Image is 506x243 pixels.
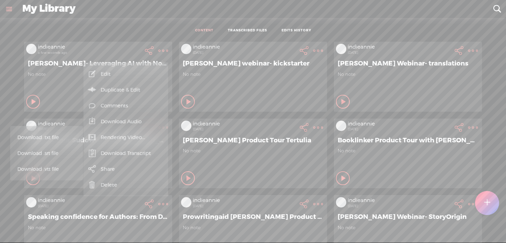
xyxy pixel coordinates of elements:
span: No note [183,148,323,154]
div: [DATE] [348,127,451,131]
div: [DATE] [193,204,296,208]
img: videoLoading.png [26,121,36,131]
a: Duplicate & Edit [87,82,165,98]
div: [DATE] [193,127,296,131]
div: indieannie [348,197,451,204]
div: indieannie [38,121,141,128]
span: [PERSON_NAME] Product Tour Tertulia [183,136,323,144]
span: Prowritingaid [PERSON_NAME] Product Tour [183,213,323,221]
div: indieannie [193,121,296,128]
div: indieannie [348,44,451,51]
span: Booklinker Product Tour with [PERSON_NAME] [338,136,478,144]
img: videoLoading.png [26,197,36,207]
a: Download Audio [87,114,165,130]
div: indieannie [193,44,296,51]
span: [PERSON_NAME]- Leveraging AI with Notion Databases Webinar [28,59,168,68]
div: indieannie [348,121,451,128]
span: [PERSON_NAME] webinar- kickstarter [183,59,323,68]
a: CONTENT [195,28,213,33]
div: indieannie [38,44,141,51]
div: [DATE] [348,51,451,55]
span: Download .txt file [18,130,73,145]
span: [PERSON_NAME] Webinar- translations [338,59,478,68]
img: videoLoading.png [336,44,346,54]
a: TRANSCRIBED FILES [228,28,267,33]
span: Download .vtt file [18,161,73,177]
img: videoLoading.png [181,44,191,54]
a: Share [87,161,165,177]
a: EDITS HISTORY [282,28,311,33]
span: Download .srt file [18,145,72,161]
span: No note [183,71,323,77]
a: Edit [87,66,165,82]
div: [DATE] [193,51,296,55]
img: videoLoading.png [181,197,191,207]
a: Delete [87,177,165,193]
a: Rendering Video... [87,130,165,145]
div: indieannie [193,197,296,204]
a: Comments [87,98,165,114]
span: No note [28,71,168,77]
div: [DATE] [348,204,451,208]
img: videoLoading.png [336,197,346,207]
div: a few seconds ago [38,51,141,55]
span: No note [28,225,168,231]
span: No note [338,71,478,77]
span: No note [338,225,478,231]
div: indieannie [38,197,141,204]
span: [PERSON_NAME] Webinar- StoryOrigin [338,213,478,221]
span: No note [338,148,478,154]
a: Download Transcript [87,145,165,161]
img: videoLoading.png [181,121,191,131]
img: videoLoading.png [336,121,346,131]
img: videoLoading.png [26,44,36,54]
div: [DATE] [38,204,141,208]
span: Speaking confidence for Authors: From Dread to Delight with [PERSON_NAME] [28,213,168,221]
span: No note [183,225,323,231]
